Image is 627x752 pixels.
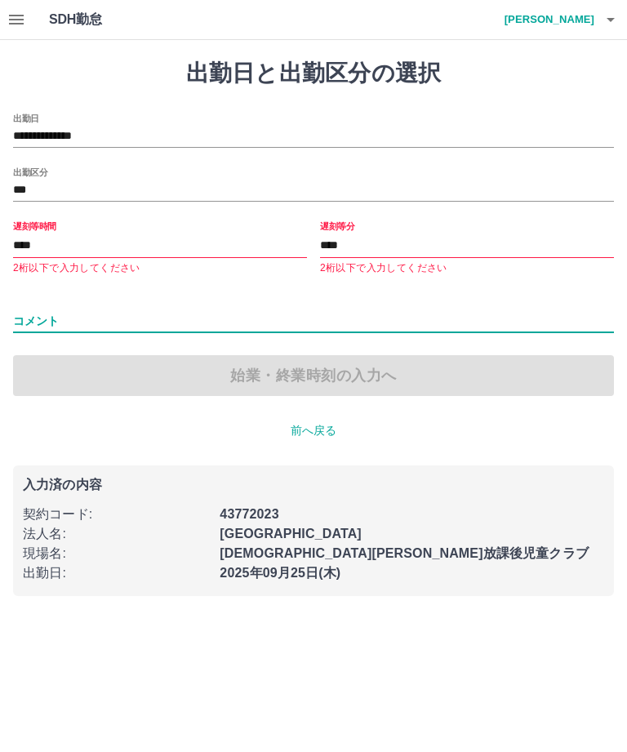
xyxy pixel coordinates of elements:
b: [DEMOGRAPHIC_DATA][PERSON_NAME]放課後児童クラブ [220,546,589,560]
p: 現場名 : [23,544,210,563]
p: 入力済の内容 [23,478,604,492]
label: 出勤日 [13,112,39,124]
b: 43772023 [220,507,278,521]
h1: 出勤日と出勤区分の選択 [13,60,614,87]
label: 出勤区分 [13,166,47,178]
label: 遅刻等時間 [13,220,56,232]
p: 2桁以下で入力してください [13,260,307,277]
p: 出勤日 : [23,563,210,583]
b: 2025年09月25日(木) [220,566,340,580]
p: 契約コード : [23,505,210,524]
p: 法人名 : [23,524,210,544]
label: 遅刻等分 [320,220,354,232]
b: [GEOGRAPHIC_DATA] [220,527,362,541]
p: 2桁以下で入力してください [320,260,614,277]
p: 前へ戻る [13,422,614,439]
